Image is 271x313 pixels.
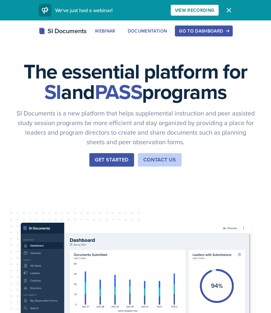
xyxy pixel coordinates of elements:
div: View Recording [175,8,215,13]
div: Go to Dashboard [179,28,228,34]
button: Documentation [124,26,171,36]
div: Webinar [95,28,115,34]
button: Webinar [91,26,119,36]
button: Contact Us [138,153,182,167]
button: Get Started [89,153,134,167]
div: SI Documents [39,26,87,36]
div: Contact Us [143,156,176,164]
button: Go to Dashboard [175,26,232,36]
div: Get Started [95,156,128,164]
span: We've just had a webinar! [55,7,113,14]
button: View Recording [171,5,219,16]
div: Documentation [128,28,167,34]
